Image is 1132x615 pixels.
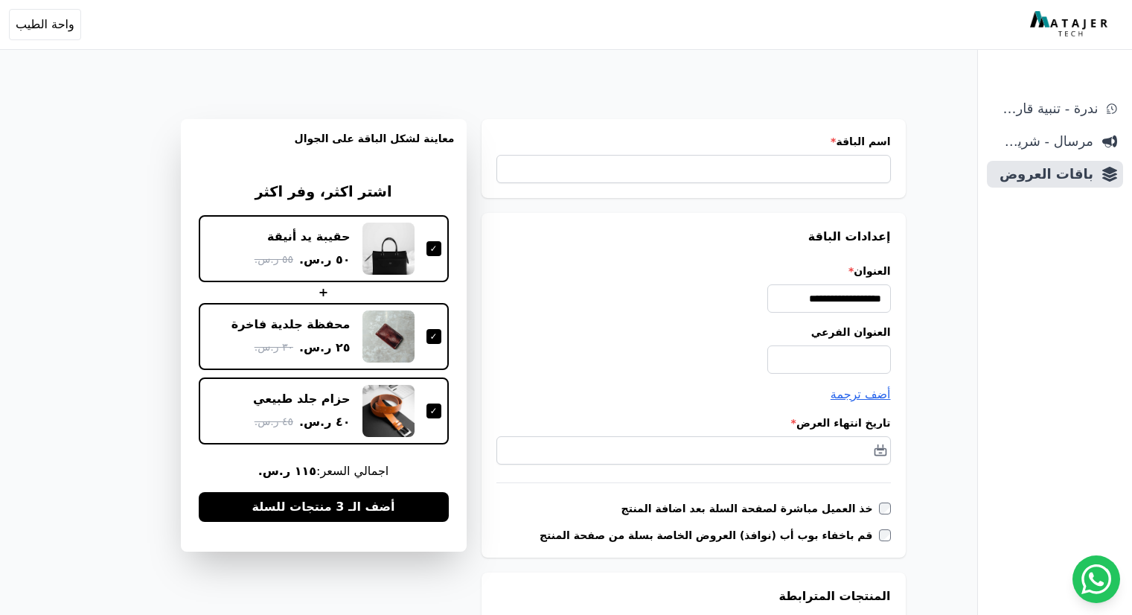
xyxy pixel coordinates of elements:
[621,501,879,516] label: خذ العميل مباشرة لصفحة السلة بعد اضافة المنتج
[231,316,351,333] div: محفظة جلدية فاخرة
[496,325,891,340] label: العنوان الفرعي
[255,414,293,430] span: ٤٥ ر.س.
[496,587,891,605] h3: المنتجات المترابطة
[199,284,449,302] div: +
[252,498,394,516] span: أضف الـ 3 منتجات للسلة
[496,415,891,430] label: تاريخ انتهاء العرض
[16,16,74,34] span: واحة الطيب
[267,229,350,245] div: حقيبة يد أنيقة
[993,164,1093,185] span: باقات العروض
[496,134,891,149] label: اسم الباقة
[255,252,293,267] span: ٥٥ ر.س.
[299,339,351,357] span: ٢٥ ر.س.
[193,131,455,164] h3: معاينة لشكل الباقة على الجوال
[362,223,415,275] img: حقيبة يد أنيقة
[299,413,351,431] span: ٤٠ ر.س.
[496,264,891,278] label: العنوان
[831,387,891,401] span: أضف ترجمة
[9,9,81,40] button: واحة الطيب
[299,251,351,269] span: ٥٠ ر.س.
[255,340,293,355] span: ٣٠ ر.س.
[496,228,891,246] h3: إعدادات الباقة
[993,131,1093,152] span: مرسال - شريط دعاية
[253,391,351,407] div: حزام جلد طبيعي
[831,386,891,404] button: أضف ترجمة
[1030,11,1111,38] img: MatajerTech Logo
[362,385,415,437] img: حزام جلد طبيعي
[199,462,449,480] span: اجمالي السعر:
[199,492,449,522] button: أضف الـ 3 منتجات للسلة
[199,182,449,203] h3: اشتر اكثر، وفر اكثر
[540,528,879,543] label: قم باخفاء بوب أب (نوافذ) العروض الخاصة بسلة من صفحة المنتج
[258,464,316,478] b: ١١٥ ر.س.
[993,98,1098,119] span: ندرة - تنبية قارب علي النفاذ
[362,310,415,363] img: محفظة جلدية فاخرة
